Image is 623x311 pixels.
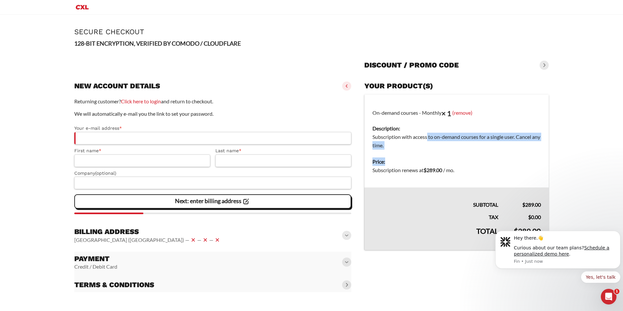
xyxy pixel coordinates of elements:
vaadin-horizontal-layout: [GEOGRAPHIC_DATA] ([GEOGRAPHIC_DATA]) — — — [74,236,221,244]
span: (optional) [95,170,116,176]
h3: Billing address [74,227,221,236]
dd: Subscription with access to on-demand courses for a single user. Cancel any time. [372,133,541,150]
label: First name [74,147,210,155]
a: Click here to login [121,98,161,104]
span: $ [522,201,525,208]
th: Total [364,221,506,250]
bdi: 289.00 [522,201,541,208]
vaadin-button: Next: enter billing address [74,194,351,209]
h3: New account details [74,81,160,91]
span: 1 [614,289,619,294]
dt: Description: [372,124,541,133]
th: Tax [364,209,506,221]
label: Last name [215,147,351,155]
a: (remove) [452,109,472,115]
iframe: Intercom notifications message [493,209,623,293]
span: / mo [443,167,453,173]
span: $ [424,167,427,173]
h3: Discount / promo code [364,61,459,70]
p: We will automatically e-mail you the link to set your password. [74,110,351,118]
p: Returning customer? and return to checkout. [74,97,351,106]
th: Subtotal [364,187,506,209]
bdi: 289.00 [424,167,442,173]
strong: 128-BIT ENCRYPTION, VERIFIED BY COMODO / CLOUDFLARE [74,40,241,47]
label: Company [74,170,351,177]
span: Subscription renews at . [372,167,454,173]
label: Your e-mail address [74,125,351,132]
iframe: Intercom live chat [601,289,616,304]
td: On-demand courses - Monthly [364,95,549,154]
h1: Secure Checkout [74,28,549,36]
strong: × 1 [442,109,451,118]
dt: Price: [372,157,541,166]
